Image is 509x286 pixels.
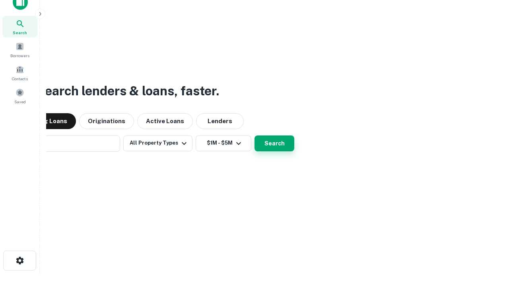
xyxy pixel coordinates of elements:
[13,29,27,36] span: Search
[14,99,26,105] span: Saved
[2,16,37,37] a: Search
[137,113,193,129] button: Active Loans
[196,135,251,151] button: $1M - $5M
[10,52,29,59] span: Borrowers
[254,135,294,151] button: Search
[469,222,509,261] iframe: Chat Widget
[123,135,192,151] button: All Property Types
[36,81,219,100] h3: Search lenders & loans, faster.
[12,75,28,82] span: Contacts
[2,39,37,60] a: Borrowers
[79,113,134,129] button: Originations
[2,62,37,83] a: Contacts
[196,113,244,129] button: Lenders
[2,85,37,106] a: Saved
